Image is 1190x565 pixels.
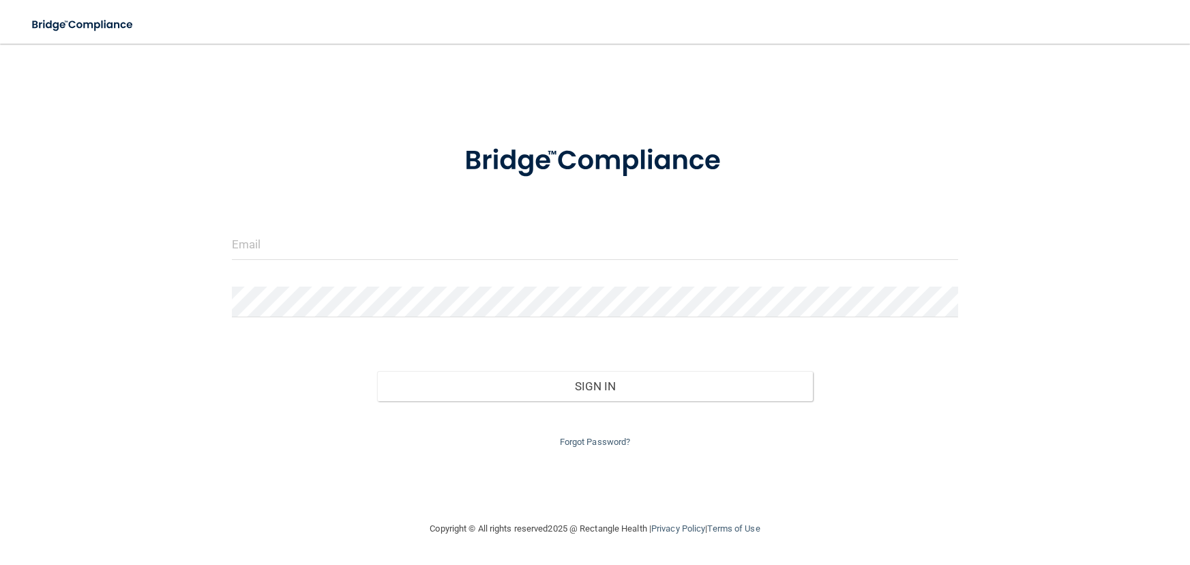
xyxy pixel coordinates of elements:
[436,126,754,197] img: bridge_compliance_login_screen.278c3ca4.svg
[707,523,760,534] a: Terms of Use
[232,229,959,260] input: Email
[20,11,146,39] img: bridge_compliance_login_screen.278c3ca4.svg
[651,523,705,534] a: Privacy Policy
[377,371,813,401] button: Sign In
[346,507,844,551] div: Copyright © All rights reserved 2025 @ Rectangle Health | |
[560,437,631,447] a: Forgot Password?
